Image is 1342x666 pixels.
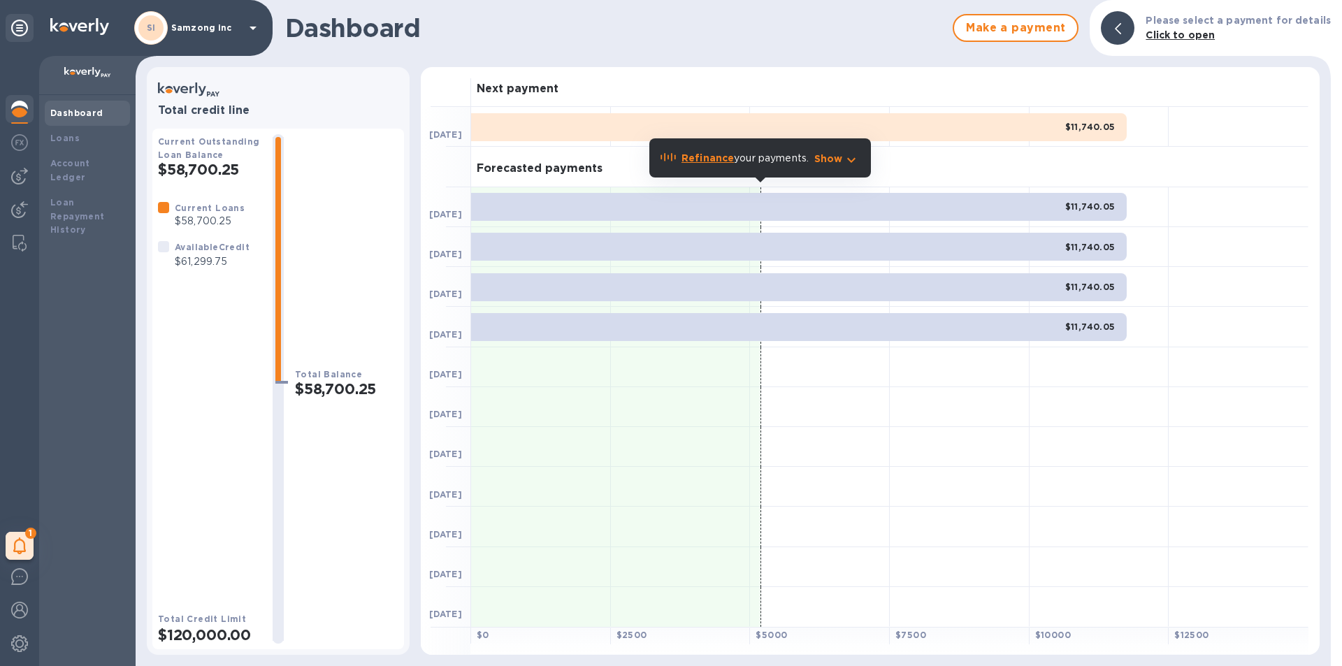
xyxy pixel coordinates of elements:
b: Total Credit Limit [158,614,246,624]
div: Unpin categories [6,14,34,42]
h2: $58,700.25 [295,380,398,398]
b: [DATE] [429,609,462,619]
b: $11,740.05 [1065,321,1116,332]
b: [DATE] [429,249,462,259]
b: Loan Repayment History [50,197,105,236]
b: [DATE] [429,329,462,340]
b: Current Loans [175,203,245,213]
b: [DATE] [429,529,462,540]
span: 1 [25,528,36,539]
b: $ 12500 [1174,630,1208,640]
b: [DATE] [429,289,462,299]
b: [DATE] [429,369,462,379]
b: [DATE] [429,409,462,419]
b: $11,740.05 [1065,282,1116,292]
b: Total Balance [295,369,362,379]
b: [DATE] [429,489,462,500]
b: $11,740.05 [1065,242,1116,252]
b: [DATE] [429,449,462,459]
b: $11,740.05 [1065,201,1116,212]
p: your payments. [681,151,809,166]
h1: Dashboard [285,13,946,43]
h3: Forecasted payments [477,162,603,175]
b: [DATE] [429,209,462,219]
p: Show [814,152,843,166]
h3: Total credit line [158,104,398,117]
b: [DATE] [429,129,462,140]
b: Available Credit [175,242,250,252]
button: Make a payment [953,14,1078,42]
b: SI [147,22,156,33]
b: $ 0 [477,630,489,640]
b: Loans [50,133,80,143]
h2: $120,000.00 [158,626,261,644]
b: $ 2500 [616,630,647,640]
p: Samzong inc [171,23,241,33]
b: $ 10000 [1035,630,1071,640]
img: Foreign exchange [11,134,28,151]
b: Dashboard [50,108,103,118]
b: Click to open [1146,29,1215,41]
b: $ 7500 [895,630,926,640]
img: Logo [50,18,109,35]
b: Refinance [681,152,734,164]
h3: Next payment [477,82,558,96]
button: Show [814,152,860,166]
b: Current Outstanding Loan Balance [158,136,260,160]
b: $11,740.05 [1065,122,1116,132]
span: Make a payment [965,20,1066,36]
b: $ 5000 [756,630,787,640]
b: Please select a payment for details [1146,15,1331,26]
b: [DATE] [429,569,462,579]
p: $61,299.75 [175,254,250,269]
b: Account Ledger [50,158,90,182]
h2: $58,700.25 [158,161,261,178]
p: $58,700.25 [175,214,245,229]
